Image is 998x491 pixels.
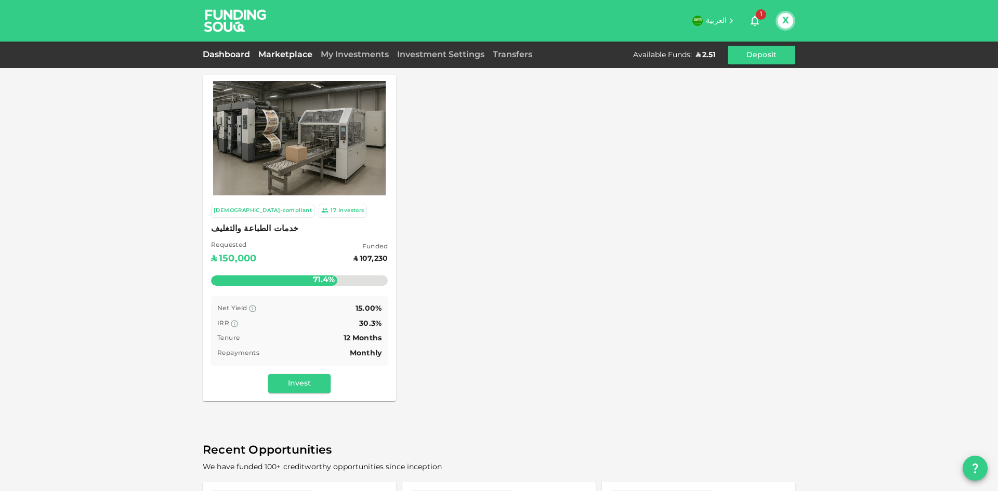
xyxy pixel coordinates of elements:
[254,51,317,59] a: Marketplace
[756,9,766,20] span: 1
[728,46,795,64] button: Deposit
[217,321,229,327] span: IRR
[213,81,386,195] img: Marketplace Logo
[338,206,364,215] div: Investors
[353,242,388,253] span: Funded
[211,222,388,236] span: خدمات الطباعة والتغليف
[217,335,240,341] span: Tenure
[203,463,442,471] span: We have funded 100+ creditworthy opportunities since inception
[344,335,382,342] span: 12 Months
[211,241,256,251] span: Requested
[963,456,988,481] button: question
[203,441,795,461] span: Recent Opportunities
[203,75,396,401] a: Marketplace Logo [DEMOGRAPHIC_DATA]-compliant 17Investors خدمات الطباعة والتغليف Requested ʢ150,0...
[268,374,331,393] button: Invest
[350,350,382,357] span: Monthly
[393,51,489,59] a: Investment Settings
[217,350,259,356] span: Repayments
[706,17,727,24] span: العربية
[203,51,254,59] a: Dashboard
[744,10,765,31] button: 1
[359,320,382,327] span: 30.3%
[778,13,793,29] button: X
[696,50,715,60] div: ʢ 2.51
[692,16,703,26] img: flag-sa.b9a346574cdc8950dd34b50780441f57.svg
[489,51,536,59] a: Transfers
[217,306,247,312] span: Net Yield
[317,51,393,59] a: My Investments
[633,50,692,60] div: Available Funds :
[331,206,336,215] div: 17
[214,206,312,215] div: [DEMOGRAPHIC_DATA]-compliant
[356,305,382,312] span: 15.00%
